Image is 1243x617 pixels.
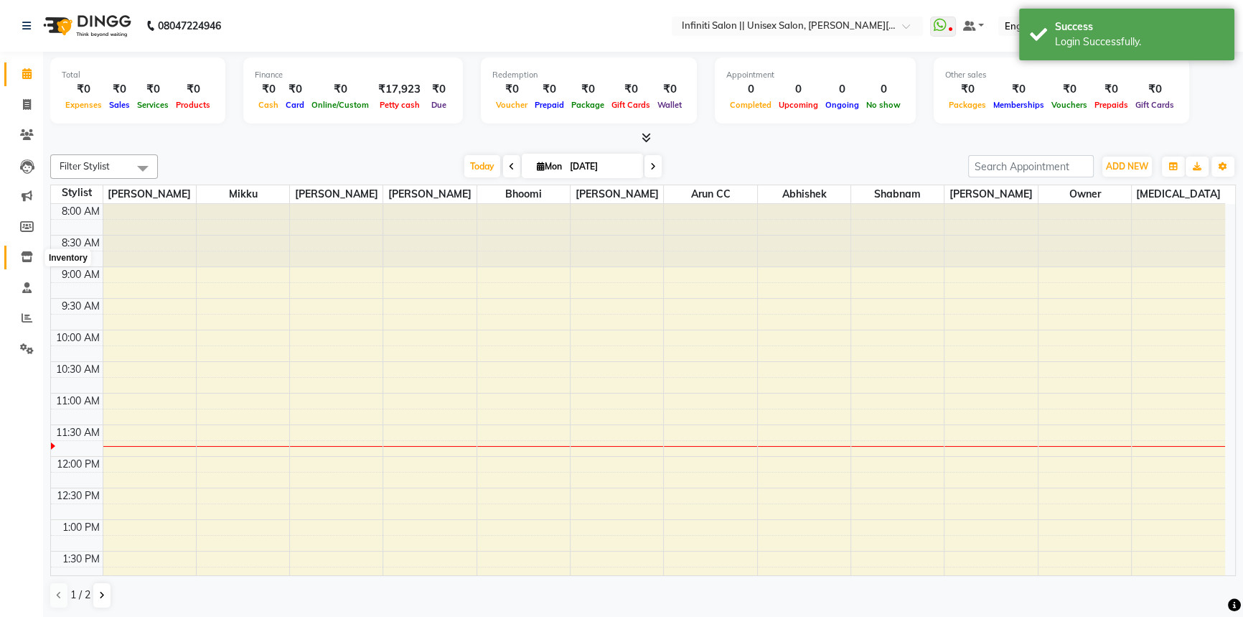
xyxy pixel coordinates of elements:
span: Mikku [197,185,289,203]
div: Other sales [945,69,1178,81]
span: 1 / 2 [70,588,90,603]
span: [PERSON_NAME] [944,185,1037,203]
span: Today [464,155,500,177]
span: [PERSON_NAME] [103,185,196,203]
div: 12:00 PM [54,457,103,472]
span: Shabnam [851,185,944,203]
div: 0 [775,81,822,98]
div: 0 [726,81,775,98]
div: 1:00 PM [60,520,103,535]
span: Wallet [654,100,685,110]
div: 12:30 PM [54,488,103,504]
div: ₹0 [1091,81,1132,98]
div: 11:30 AM [53,425,103,440]
div: 8:00 AM [59,204,103,219]
div: Login Successfully. [1055,34,1224,50]
span: Gift Cards [1132,100,1178,110]
div: Inventory [45,249,91,266]
span: Gift Cards [608,100,654,110]
div: ₹0 [105,81,133,98]
img: logo [37,6,135,46]
div: Redemption [492,69,685,81]
span: Owner [1038,185,1131,203]
div: Total [62,69,214,81]
input: 2025-09-01 [566,156,637,177]
div: 0 [822,81,863,98]
div: ₹0 [133,81,172,98]
span: Bhoomi [477,185,570,203]
div: ₹0 [1132,81,1178,98]
span: Products [172,100,214,110]
div: 10:00 AM [53,330,103,345]
div: 8:30 AM [59,236,103,251]
div: ₹0 [568,81,608,98]
span: Ongoing [822,100,863,110]
span: [PERSON_NAME] [383,185,476,203]
div: ₹0 [531,81,568,98]
span: Petty cash [376,100,423,110]
span: [PERSON_NAME] [290,185,383,203]
input: Search Appointment [968,155,1094,177]
div: 9:00 AM [59,267,103,282]
div: ₹0 [654,81,685,98]
span: Arun CC [664,185,756,203]
span: Packages [945,100,990,110]
div: Appointment [726,69,904,81]
div: ₹0 [255,81,282,98]
div: 11:00 AM [53,394,103,409]
button: ADD NEW [1102,157,1152,177]
div: ₹0 [492,81,531,98]
div: ₹17,923 [372,81,426,98]
div: ₹0 [1048,81,1091,98]
div: ₹0 [62,81,105,98]
div: ₹0 [608,81,654,98]
div: 0 [863,81,904,98]
div: ₹0 [282,81,308,98]
span: Voucher [492,100,531,110]
span: Prepaid [531,100,568,110]
div: ₹0 [945,81,990,98]
span: Sales [105,100,133,110]
b: 08047224946 [158,6,221,46]
span: Card [282,100,308,110]
span: No show [863,100,904,110]
span: Package [568,100,608,110]
span: [MEDICAL_DATA] [1132,185,1225,203]
div: 9:30 AM [59,299,103,314]
span: Services [133,100,172,110]
div: Success [1055,19,1224,34]
div: ₹0 [990,81,1048,98]
span: [PERSON_NAME] [571,185,663,203]
span: Upcoming [775,100,822,110]
span: Memberships [990,100,1048,110]
span: Abhishek [758,185,850,203]
span: Completed [726,100,775,110]
span: Expenses [62,100,105,110]
div: 10:30 AM [53,362,103,377]
span: ADD NEW [1106,161,1148,172]
div: ₹0 [426,81,451,98]
div: ₹0 [308,81,372,98]
span: Prepaids [1091,100,1132,110]
span: Vouchers [1048,100,1091,110]
span: Online/Custom [308,100,372,110]
div: Stylist [51,185,103,200]
span: Due [428,100,450,110]
span: Filter Stylist [60,160,110,172]
span: Cash [255,100,282,110]
div: ₹0 [172,81,214,98]
div: Finance [255,69,451,81]
span: Mon [533,161,566,172]
div: 1:30 PM [60,552,103,567]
